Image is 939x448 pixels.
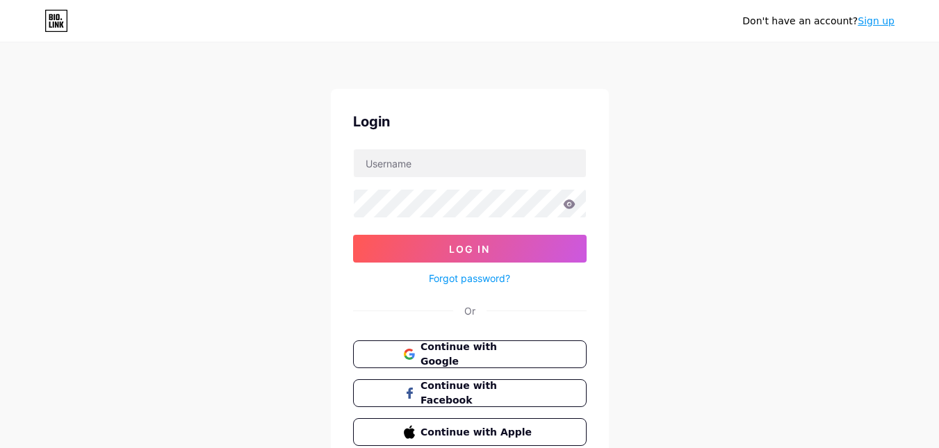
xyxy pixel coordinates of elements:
[353,418,587,446] button: Continue with Apple
[742,14,895,28] div: Don't have an account?
[420,340,535,369] span: Continue with Google
[464,304,475,318] div: Or
[354,149,586,177] input: Username
[449,243,490,255] span: Log In
[353,111,587,132] div: Login
[353,235,587,263] button: Log In
[420,379,535,408] span: Continue with Facebook
[429,271,510,285] a: Forgot password?
[420,425,535,440] span: Continue with Apple
[353,340,587,368] button: Continue with Google
[858,15,895,26] a: Sign up
[353,379,587,407] button: Continue with Facebook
